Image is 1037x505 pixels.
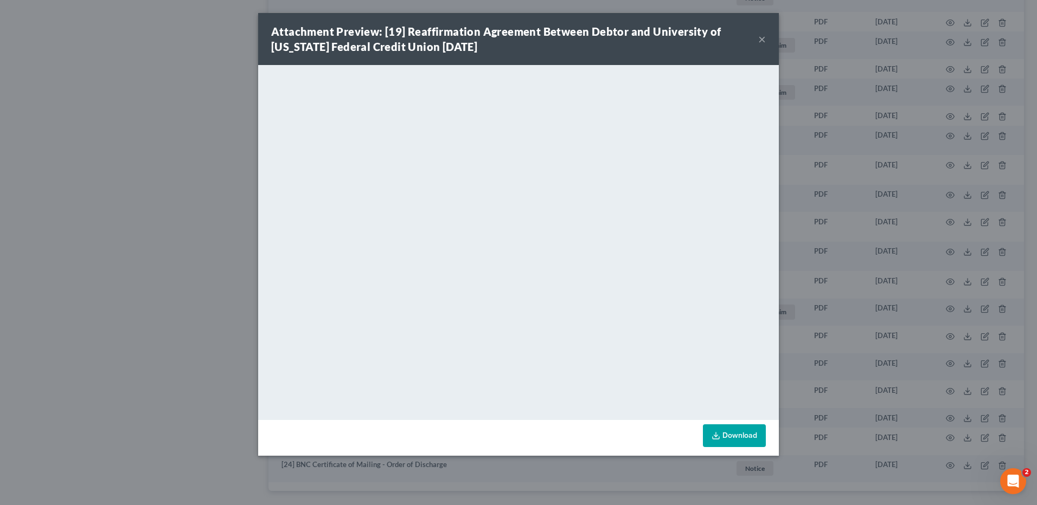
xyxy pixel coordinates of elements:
[703,424,766,447] a: Download
[758,33,766,46] button: ×
[258,65,779,417] iframe: <object ng-attr-data='[URL][DOMAIN_NAME]' type='application/pdf' width='100%' height='650px'></ob...
[1000,468,1026,494] iframe: Intercom live chat
[1022,468,1031,477] span: 2
[271,25,721,53] strong: Attachment Preview: [19] Reaffirmation Agreement Between Debtor and University of [US_STATE] Fede...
